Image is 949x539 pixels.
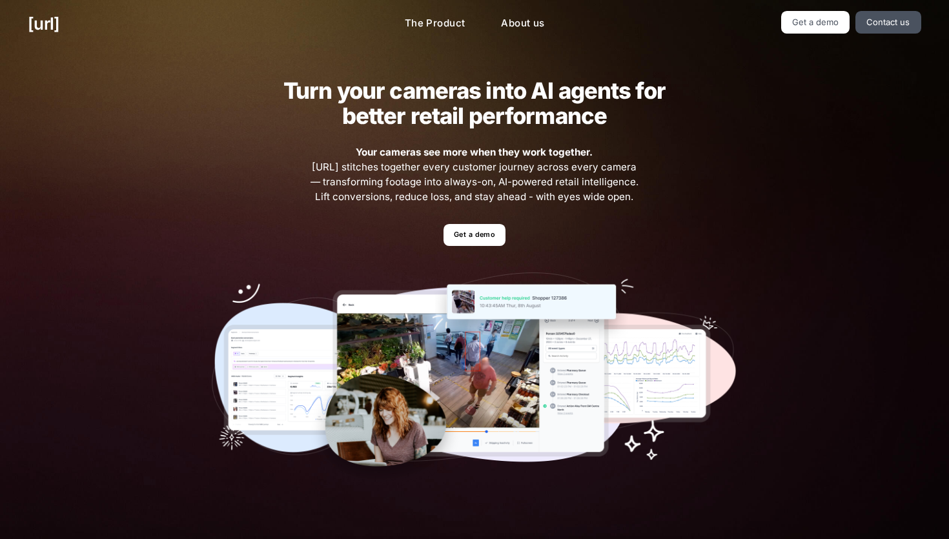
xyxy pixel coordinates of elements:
[855,11,921,34] a: Contact us
[263,78,686,128] h2: Turn your cameras into AI agents for better retail performance
[491,11,555,36] a: About us
[444,224,505,247] a: Get a demo
[394,11,476,36] a: The Product
[309,145,640,204] span: [URL] stitches together every customer journey across every camera — transforming footage into al...
[356,146,593,158] strong: Your cameras see more when they work together.
[212,272,738,486] img: Our tools
[28,11,59,36] a: [URL]
[781,11,850,34] a: Get a demo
